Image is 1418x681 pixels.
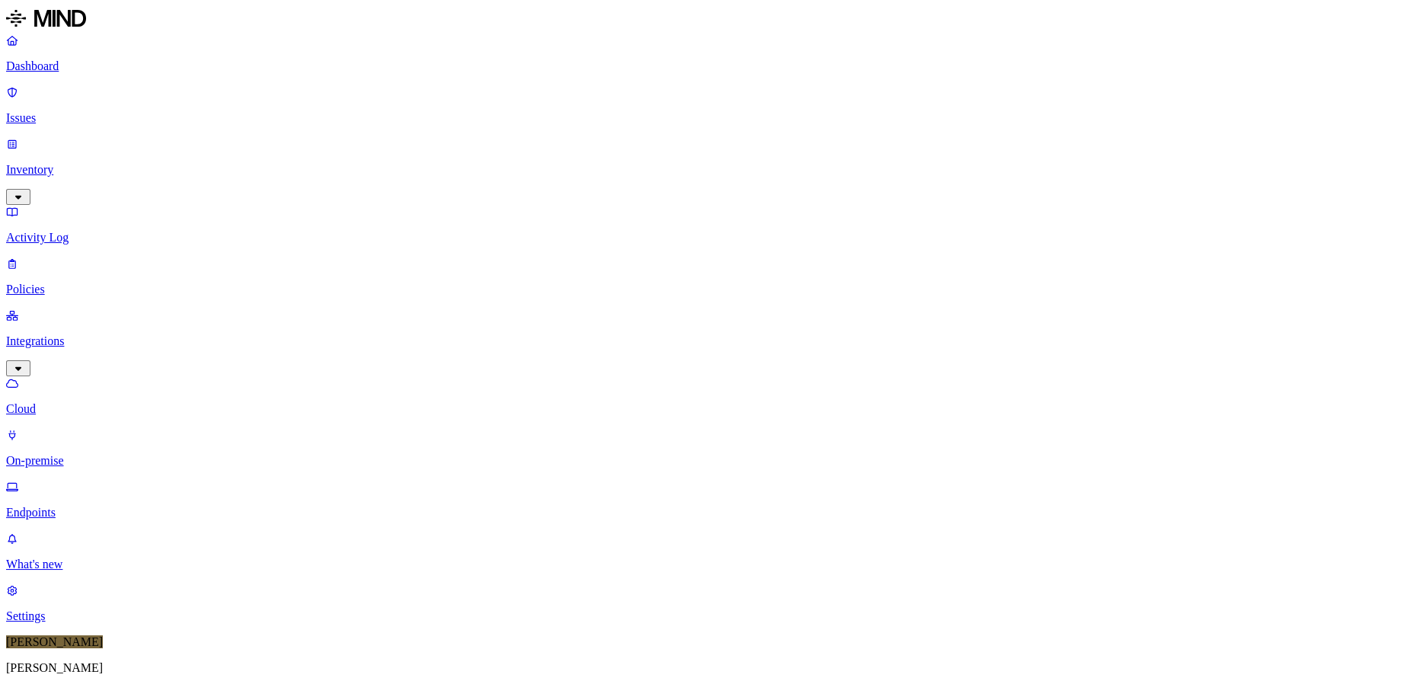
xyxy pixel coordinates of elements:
a: Inventory [6,137,1412,203]
p: Inventory [6,163,1412,177]
img: MIND [6,6,86,30]
a: On-premise [6,428,1412,468]
p: Issues [6,111,1412,125]
p: Dashboard [6,59,1412,73]
p: Settings [6,609,1412,623]
a: Issues [6,85,1412,125]
a: Activity Log [6,205,1412,245]
span: [PERSON_NAME] [6,635,103,648]
a: Settings [6,583,1412,623]
a: Integrations [6,309,1412,374]
p: Activity Log [6,231,1412,245]
a: Cloud [6,376,1412,416]
p: What's new [6,558,1412,571]
p: Cloud [6,402,1412,416]
a: Endpoints [6,480,1412,520]
p: Endpoints [6,506,1412,520]
p: On-premise [6,454,1412,468]
a: Policies [6,257,1412,296]
p: Integrations [6,334,1412,348]
a: Dashboard [6,34,1412,73]
a: MIND [6,6,1412,34]
p: Policies [6,283,1412,296]
a: What's new [6,532,1412,571]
